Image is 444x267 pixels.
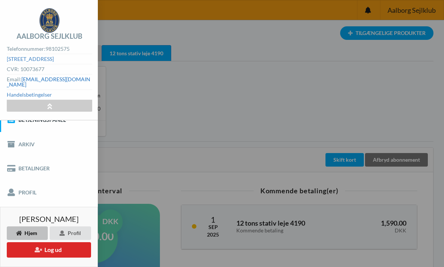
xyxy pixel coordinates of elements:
a: [EMAIL_ADDRESS][DOMAIN_NAME] [7,76,90,88]
div: Hjem [7,226,48,240]
strong: 98102575 [46,46,70,52]
div: Telefonnummer: [7,44,92,54]
img: logo [40,8,59,33]
div: Profil [50,226,91,240]
a: Handelsbetingelser [7,91,52,98]
a: [STREET_ADDRESS] [7,56,54,62]
button: Log ud [7,242,91,258]
span: [PERSON_NAME] [19,215,79,223]
div: CVR: 10073677 [7,64,92,74]
div: Email: [7,74,92,90]
div: Aalborg Sejlklub [17,33,82,39]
